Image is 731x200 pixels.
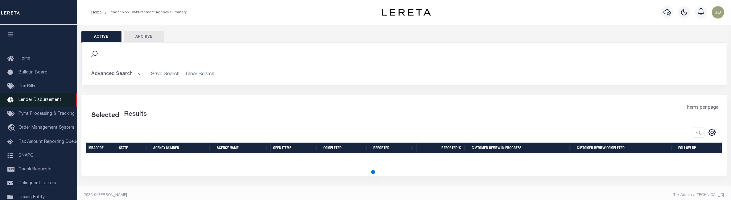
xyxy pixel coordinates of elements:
[91,10,102,14] a: Home
[92,111,119,121] div: Selected
[712,6,724,19] img: svg+xml;base64,PHN2ZyB4bWxucz0iaHR0cDovL3d3dy53My5vcmcvMjAwMC9zdmciIHBvaW50ZXItZXZlbnRzPSJub25lIi...
[81,31,121,43] button: Active
[18,112,75,116] span: Pymt Processing & Tracking
[417,143,469,153] th: Reported %
[676,143,725,153] th: Follow-up
[18,140,79,144] span: Tax Amount Reporting Queue
[124,31,164,43] button: Archive
[382,9,431,16] img: logo-dark.svg
[151,143,214,153] th: Agency Number
[7,124,17,132] i: travel_explore
[86,143,117,153] th: MBACode
[271,143,321,153] th: Open Items
[124,110,147,119] label: Results
[18,84,35,89] span: Tax Bills
[371,143,417,153] th: Reported
[574,143,676,153] th: Customer Review Completed
[80,192,404,198] div: 2025 © [PERSON_NAME].
[18,181,56,185] span: Delinquent Letters
[321,143,371,153] th: Completed
[18,167,51,172] span: Check Requests
[92,68,143,80] button: Advanced Search
[18,98,61,102] span: Lender Disbursement
[18,126,74,130] span: Order Management System
[18,56,30,61] span: Home
[18,70,47,75] span: Bulletin Board
[117,143,151,153] th: State
[409,192,724,198] div: Tax Admin v.[TECHNICAL_ID]
[102,10,187,15] li: Lender Non-Disbursement Agency Summary
[18,195,45,199] span: Taxing Entity
[687,105,719,111] span: Items per page
[214,143,271,153] th: Agency Name
[469,143,574,153] th: Customer Review In Progress
[18,153,34,158] span: SNAPQ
